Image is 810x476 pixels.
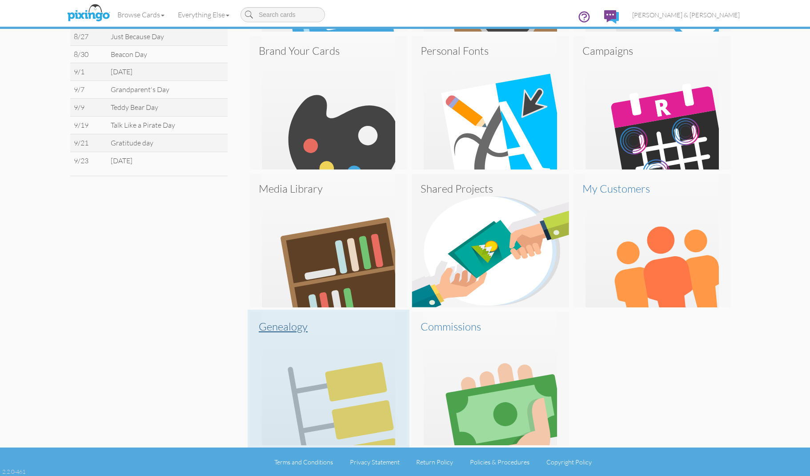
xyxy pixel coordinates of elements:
td: 8/30 [70,45,107,63]
td: [DATE] [107,152,228,169]
h3: Brand Your Cards [259,45,398,56]
td: Grandparent's Day [107,81,228,99]
img: genealogy.svg [250,312,407,445]
a: Privacy Statement [350,458,400,466]
td: 9/23 [70,152,107,169]
iframe: Chat [810,476,810,476]
td: Just Because Day [107,28,228,45]
img: ripll_dashboard.svg [573,36,731,169]
h3: Campaigns [582,45,722,56]
td: 9/9 [70,99,107,117]
a: Policies & Procedures [470,458,529,466]
img: personal-font.svg [412,36,569,169]
img: commissions.svg [412,312,569,445]
h3: Personal Fonts [421,45,560,56]
td: 9/21 [70,134,107,152]
td: Beacon Day [107,45,228,63]
td: 8/27 [70,28,107,45]
td: Gratitude day [107,134,228,152]
h3: Genealogy [259,321,398,332]
h3: Media Library [259,183,398,194]
img: comments.svg [604,10,619,24]
td: [DATE] [107,63,228,81]
img: shared-projects.png [412,174,569,307]
img: pixingo logo [65,2,112,24]
td: 9/19 [70,116,107,134]
div: 2.2.0-461 [2,468,25,476]
a: Copyright Policy [546,458,592,466]
a: Commissions [412,312,569,445]
span: [PERSON_NAME] & [PERSON_NAME] [632,11,740,19]
img: my-customers.svg [573,174,731,307]
a: [PERSON_NAME] & [PERSON_NAME] [626,4,746,26]
input: Search cards [241,7,325,22]
a: Genealogy [250,312,407,445]
td: Talk Like a Pirate Day [107,116,228,134]
td: 9/7 [70,81,107,99]
a: Return Policy [416,458,453,466]
a: My Customers [573,174,731,307]
td: 9/1 [70,63,107,81]
td: Teddy Bear Day [107,99,228,117]
a: Everything Else [171,4,236,26]
h3: Shared Projects [421,183,560,194]
h3: Commissions [421,321,560,332]
img: media-library.svg [250,174,407,307]
h3: My Customers [582,183,722,194]
a: Terms and Conditions [274,458,333,466]
img: brand-cards.svg [250,36,407,169]
a: Browse Cards [111,4,171,26]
